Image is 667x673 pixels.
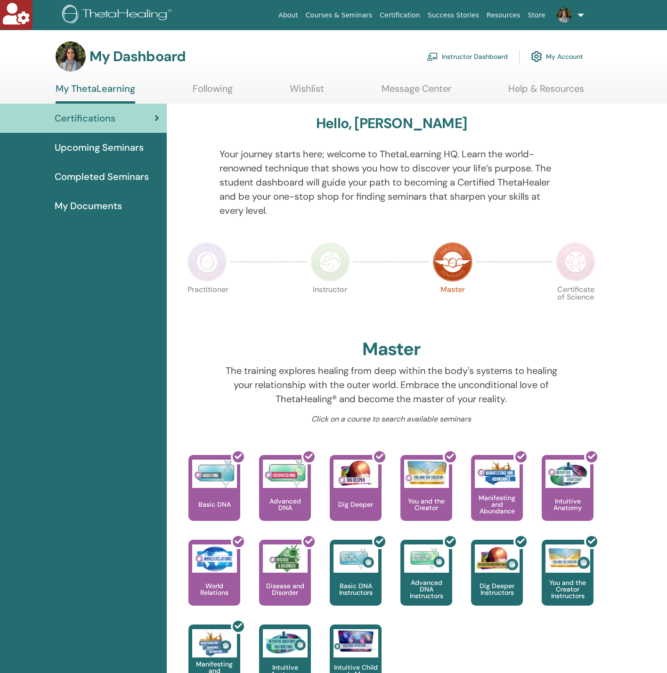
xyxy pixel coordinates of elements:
img: Basic DNA Instructors [333,544,378,573]
p: Practitioner [187,286,227,325]
p: Click on a course to search available seminars [220,414,563,425]
a: Advanced DNA Advanced DNA [259,455,311,540]
a: Certification [376,7,423,24]
a: About [275,7,301,24]
span: Certifications [55,111,115,125]
a: You and the Creator You and the Creator [400,455,452,540]
span: My Documents [55,199,122,213]
p: Advanced DNA [259,498,311,511]
img: Dig Deeper Instructors [475,544,520,573]
img: Manifesting and Abundance [475,460,520,488]
span: Upcoming Seminars [55,140,144,154]
img: Basic DNA [192,460,237,488]
h2: Master [362,339,421,360]
img: Disease and Disorder [263,544,308,573]
p: Your journey starts here; welcome to ThetaLearning HQ. Learn the world-renowned technique that sh... [220,147,563,218]
img: World Relations [192,544,237,573]
img: Master [433,242,472,282]
img: Intuitive Anatomy [545,460,590,488]
a: Wishlist [290,83,324,101]
a: Basic DNA Instructors Basic DNA Instructors [330,540,382,624]
img: cog.svg [531,49,542,65]
a: Help & Resources [508,83,584,101]
a: Disease and Disorder Disease and Disorder [259,540,311,624]
a: Resources [483,7,524,24]
p: World Relations [188,583,240,596]
p: Advanced DNA Instructors [400,579,452,599]
a: Following [193,83,233,101]
span: Completed Seminars [55,170,149,184]
a: Instructor Dashboard [427,46,508,67]
img: Dig Deeper [333,460,378,488]
h3: Hello, [PERSON_NAME] [316,115,467,132]
img: Advanced DNA [263,460,308,488]
a: Dig Deeper Dig Deeper [330,455,382,540]
p: You and the Creator [400,498,452,511]
img: logo.png [62,5,175,26]
p: Master [433,286,472,325]
p: Manifesting and Abundance [471,495,523,514]
p: Dig Deeper Instructors [471,583,523,596]
a: Advanced DNA Instructors Advanced DNA Instructors [400,540,452,624]
p: The training explores healing from deep within the body's systems to healing your relationship wi... [220,364,563,406]
p: Basic DNA Instructors [330,583,382,596]
img: Instructor [310,242,350,282]
img: Practitioner [187,242,227,282]
img: Intuitive Child In Me Instructors [333,629,378,652]
img: default.jpg [56,41,86,72]
a: Message Center [382,83,451,101]
h3: My Dashboard [89,48,186,65]
p: Dig Deeper [334,501,377,508]
a: My ThetaLearning [56,83,135,104]
p: Intuitive Anatomy [542,498,594,511]
p: Instructor [310,286,350,325]
p: You and the Creator Instructors [542,579,594,599]
a: Intuitive Anatomy Intuitive Anatomy [542,455,594,540]
a: Store [524,7,549,24]
p: Certificate of Science [556,286,595,325]
img: You and the Creator [404,460,449,486]
img: You and the Creator Instructors [545,544,590,573]
p: Disease and Disorder [259,583,311,596]
img: Advanced DNA Instructors [404,544,449,573]
a: You and the Creator Instructors You and the Creator Instructors [542,540,594,624]
img: default.jpg [557,8,572,23]
img: Manifesting and Abundance Instructors [192,629,237,657]
img: Intuitive Anatomy Instructors [263,629,308,657]
a: Dig Deeper Instructors Dig Deeper Instructors [471,540,523,624]
a: Courses & Seminars [302,7,376,24]
a: Success Stories [424,7,483,24]
img: Certificate of Science [556,242,595,282]
a: Manifesting and Abundance Manifesting and Abundance [471,455,523,540]
img: chalkboard-teacher.svg [427,52,438,61]
a: Basic DNA Basic DNA [188,455,240,540]
a: World Relations World Relations [188,540,240,624]
a: My Account [531,46,583,67]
